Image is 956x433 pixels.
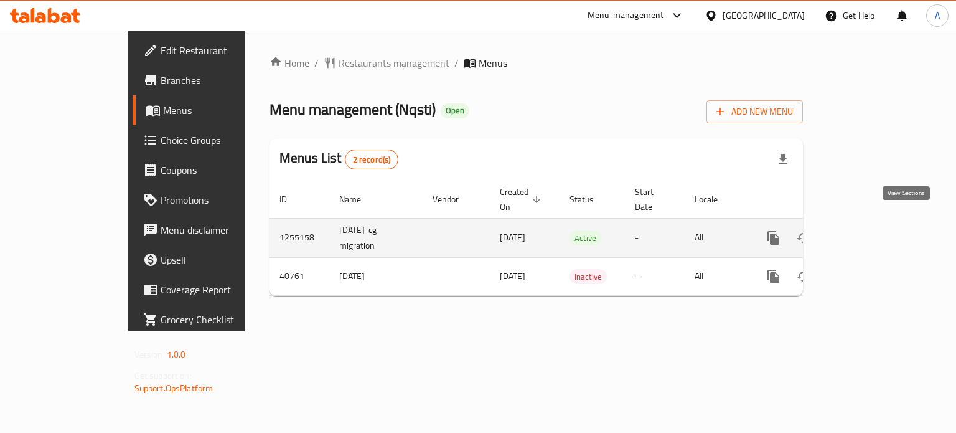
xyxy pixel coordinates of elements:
[161,163,278,178] span: Coupons
[133,275,288,305] a: Coverage Report
[133,185,288,215] a: Promotions
[269,257,329,295] td: 40761
[789,223,818,253] button: Change Status
[759,262,789,292] button: more
[345,150,399,169] div: Total records count
[695,192,734,207] span: Locale
[685,218,749,257] td: All
[133,65,288,95] a: Branches
[133,155,288,185] a: Coupons
[635,184,670,214] span: Start Date
[161,193,278,207] span: Promotions
[569,270,607,284] span: Inactive
[161,73,278,88] span: Branches
[569,269,607,284] div: Inactive
[768,145,798,174] div: Export file
[479,55,507,70] span: Menus
[723,9,805,22] div: [GEOGRAPHIC_DATA]
[269,55,803,70] nav: breadcrumb
[329,257,423,295] td: [DATE]
[569,231,601,245] div: Active
[500,268,525,284] span: [DATE]
[161,252,278,267] span: Upsell
[329,218,423,257] td: [DATE]-cg migration
[161,312,278,327] span: Grocery Checklist
[433,192,475,207] span: Vendor
[133,215,288,245] a: Menu disclaimer
[161,43,278,58] span: Edit Restaurant
[269,181,888,296] table: enhanced table
[441,103,469,118] div: Open
[314,55,319,70] li: /
[759,223,789,253] button: more
[134,346,165,363] span: Version:
[569,231,601,245] span: Active
[716,104,793,120] span: Add New Menu
[161,282,278,297] span: Coverage Report
[625,257,685,295] td: -
[339,192,377,207] span: Name
[789,262,818,292] button: Change Status
[134,380,213,396] a: Support.OpsPlatform
[279,192,303,207] span: ID
[161,222,278,237] span: Menu disclaimer
[339,55,449,70] span: Restaurants management
[625,218,685,257] td: -
[588,8,664,23] div: Menu-management
[269,55,309,70] a: Home
[454,55,459,70] li: /
[161,133,278,148] span: Choice Groups
[269,95,436,123] span: Menu management ( Nqsti )
[935,9,940,22] span: A
[269,218,329,257] td: 1255158
[500,184,545,214] span: Created On
[279,149,398,169] h2: Menus List
[441,105,469,116] span: Open
[133,245,288,275] a: Upsell
[345,154,398,166] span: 2 record(s)
[685,257,749,295] td: All
[134,368,192,384] span: Get support on:
[706,100,803,123] button: Add New Menu
[500,229,525,245] span: [DATE]
[133,95,288,125] a: Menus
[133,36,288,65] a: Edit Restaurant
[569,192,610,207] span: Status
[163,103,278,118] span: Menus
[133,125,288,155] a: Choice Groups
[749,181,888,219] th: Actions
[167,346,186,363] span: 1.0.0
[324,55,449,70] a: Restaurants management
[133,305,288,335] a: Grocery Checklist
